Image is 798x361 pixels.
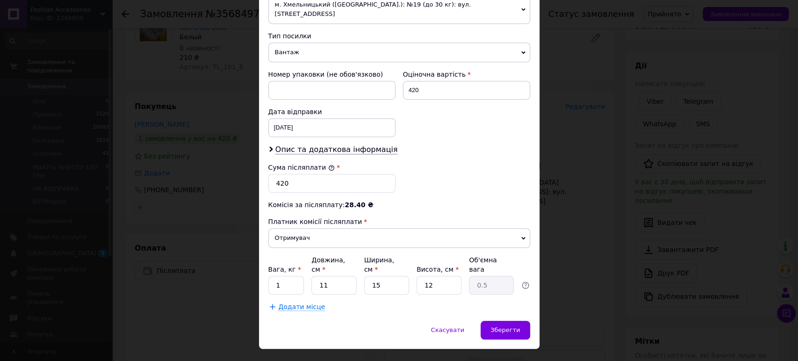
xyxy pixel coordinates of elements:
label: Висота, см [417,266,459,273]
div: Номер упаковки (не обов'язково) [268,70,395,79]
label: Сума післяплати [268,164,335,171]
span: Скасувати [431,326,464,333]
div: Комісія за післяплату: [268,200,530,209]
div: Об'ємна вага [469,255,514,274]
div: Оціночна вартість [403,70,530,79]
span: Вантаж [268,43,530,62]
label: Вага, кг [268,266,301,273]
span: Додати місце [279,303,325,311]
span: Платник комісії післяплати [268,218,362,225]
span: 28.40 ₴ [345,201,373,209]
span: Тип посилки [268,32,311,40]
span: Отримувач [268,228,530,248]
label: Ширина, см [364,256,394,273]
label: Довжина, см [311,256,345,273]
span: Зберегти [490,326,520,333]
div: Дата відправки [268,107,395,116]
span: Опис та додаткова інформація [275,145,398,154]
